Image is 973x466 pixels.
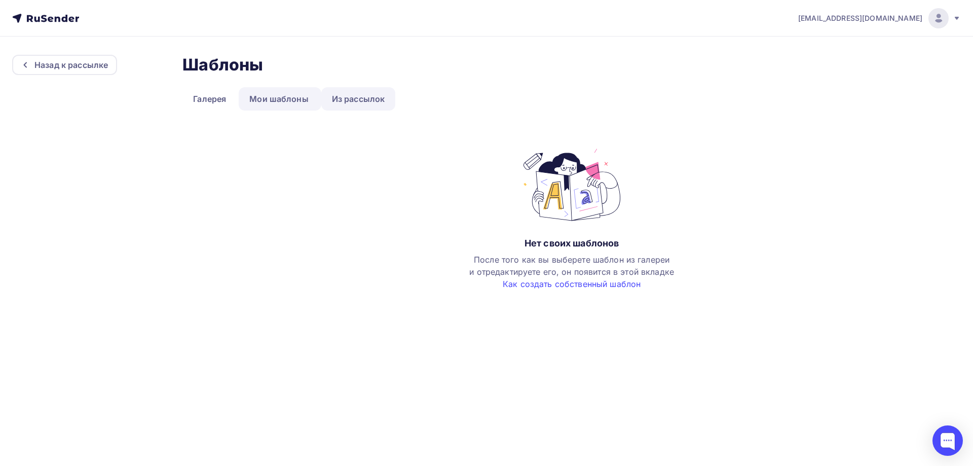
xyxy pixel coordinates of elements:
h2: Шаблоны [182,55,263,75]
span: После того как вы выберете шаблон из галереи и отредактируете его, он появится в этой вкладке [469,255,674,289]
a: [EMAIL_ADDRESS][DOMAIN_NAME] [798,8,961,28]
a: Мои шаблоны [239,87,319,111]
span: [EMAIL_ADDRESS][DOMAIN_NAME] [798,13,922,23]
div: Назад к рассылке [34,59,108,71]
div: Нет своих шаблонов [525,237,619,249]
a: Галерея [182,87,237,111]
a: Как создать собственный шаблон [503,279,641,289]
a: Из рассылок [321,87,396,111]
